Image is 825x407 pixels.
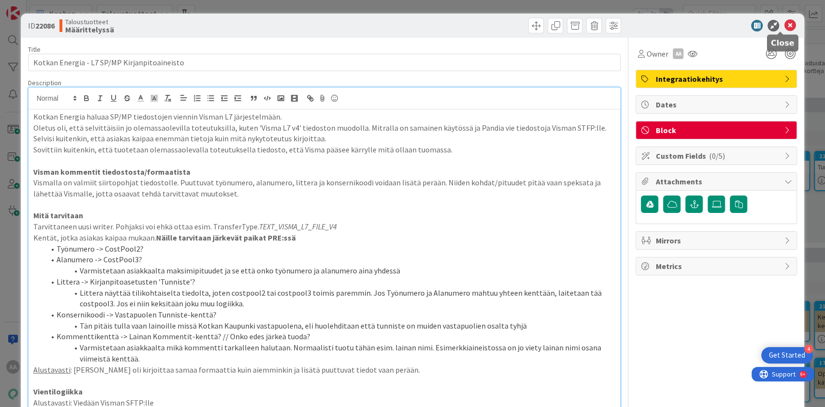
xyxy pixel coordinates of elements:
p: Tarvittaneen uusi writer. Pohjaksi voi ehkä ottaa esim. TransferType. [33,221,616,232]
div: 9+ [49,4,54,12]
strong: Mitä tarvitaan [33,211,83,220]
li: Tän pitäis tulla vaan lainoille missä Kotkan Kaupunki vastapuolena, eli huolehditaan että tunnist... [45,320,616,332]
h5: Close [771,38,795,47]
div: 4 [804,345,813,353]
strong: Näille tarvitaan järkevät paikat PRE:ssä [156,233,296,242]
li: Työnumero -> CostPool2? [45,243,616,255]
div: Open Get Started checklist, remaining modules: 4 [761,347,813,363]
span: Attachments [655,176,779,187]
li: Konsernikoodi -> Vastapuolen Tunniste-kenttä? [45,309,616,320]
p: Sovittiin kuitenkin, että tuotetaan olemassaolevalla toteutuksella tiedosto, että Visma pääsee kä... [33,144,616,155]
p: Vismalla on valmiit siirtopohjat tiedostolle. Puuttuvat työnumero, alanumero, littera ja konserni... [33,177,616,199]
span: ID [28,20,55,31]
p: Kentät, jotka asiakas kaipaa mukaan. [33,232,616,243]
span: Integraatiokehitys [655,73,779,85]
em: TEXT_VISMA_L7_FILE_V4 [259,222,337,231]
span: Metrics [655,260,779,272]
b: Määrittelyssä [65,26,114,33]
li: Littera näyttää tilikohtaiselta tiedolta, joten costpool2 tai costpool3 toimis paremmin. Jos Työn... [45,287,616,309]
li: Alanumero -> CostPool3? [45,254,616,265]
span: Owner [646,48,668,60]
div: Get Started [769,350,805,360]
b: 22086 [35,21,55,30]
span: Dates [655,99,779,110]
div: AA [673,48,683,59]
p: Kotkan Energia haluaa SP/MP tiedostojen viennin Visman L7 järjestelmään. [33,111,616,122]
span: Taloustuotteet [65,18,114,26]
span: Custom Fields [655,150,779,162]
strong: Visman kommentit tiedostosta/formaatista [33,167,190,177]
p: Oletus oli, että selvittäisiin jo olemassaolevilla toteutuksilla, kuten 'Visma L7 v4' tiedoston m... [33,122,616,144]
span: ( 0/5 ) [709,151,724,161]
label: Title [28,45,41,54]
li: Kommenttikenttä -> Lainan Kommentit-kenttä? // Onko edes järkeä tuoda? [45,331,616,342]
span: Support [20,1,44,13]
span: Description [28,78,61,87]
li: Varmistetaan asiakkaalta maksimipituudet ja se että onko työnumero ja alanumero aina yhdessä [45,265,616,276]
p: : [PERSON_NAME] oli kirjoittaa samaa formaattia kuin aiemminkin ja lisätä puuttuvat tiedot vaan p... [33,364,616,376]
strong: Vientilogiikka [33,387,83,396]
span: Mirrors [655,235,779,246]
li: Varmistetaan asiakkaalta mikä kommentti tarkalleen halutaan. Normaalisti tuotu tähän esim. lainan... [45,342,616,364]
input: type card name here... [28,54,621,71]
li: Littera -> Kirjanpitoasetusten 'Tunniste'? [45,276,616,287]
span: Block [655,124,779,136]
u: Alustavasti [33,365,71,375]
